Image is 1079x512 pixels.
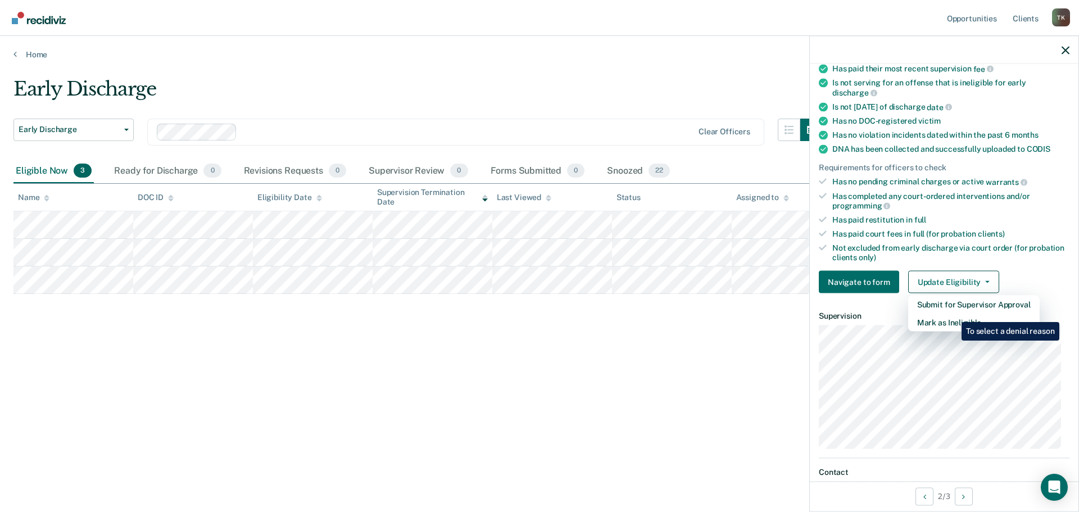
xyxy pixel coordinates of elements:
span: months [1012,130,1039,139]
div: Snoozed [605,159,672,184]
div: Supervisor Review [366,159,470,184]
div: Clear officers [699,127,750,137]
div: Has no pending criminal charges or active [832,177,1069,187]
div: Forms Submitted [488,159,587,184]
span: programming [832,201,890,210]
div: Requirements for officers to check [819,163,1069,173]
div: Has paid restitution in [832,215,1069,225]
div: Revisions Requests [242,159,348,184]
button: Submit for Supervisor Approval [908,296,1040,314]
span: 3 [74,164,92,178]
div: DOC ID [138,193,174,202]
div: Early Discharge [13,78,823,110]
div: Ready for Discharge [112,159,223,184]
div: Is not serving for an offense that is ineligible for early [832,78,1069,97]
button: Previous Opportunity [915,487,933,505]
span: 0 [450,164,468,178]
div: Has no violation incidents dated within the past 6 [832,130,1069,140]
div: Eligibility Date [257,193,322,202]
span: only) [859,252,876,261]
div: 2 / 3 [810,481,1078,511]
span: 22 [649,164,670,178]
a: Home [13,49,1066,60]
div: T K [1052,8,1070,26]
div: Has paid their most recent supervision [832,64,1069,74]
span: Early Discharge [19,125,120,134]
span: date [927,102,951,111]
div: Eligible Now [13,159,94,184]
span: 0 [203,164,221,178]
span: CODIS [1027,144,1050,153]
button: Next Opportunity [955,487,973,505]
span: warrants [986,177,1027,186]
div: Not excluded from early discharge via court order (for probation clients [832,243,1069,262]
div: DNA has been collected and successfully uploaded to [832,144,1069,154]
span: clients) [978,229,1005,238]
dt: Contact [819,467,1069,477]
span: discharge [832,88,877,97]
div: Has completed any court-ordered interventions and/or [832,191,1069,210]
div: Has paid court fees in full (for probation [832,229,1069,238]
span: fee [973,64,994,73]
button: Navigate to form [819,271,899,293]
button: Mark as Ineligible [908,314,1040,332]
div: Status [616,193,641,202]
div: Assigned to [736,193,789,202]
span: victim [918,116,941,125]
button: Profile dropdown button [1052,8,1070,26]
span: full [914,215,926,224]
dt: Supervision [819,311,1069,321]
span: 0 [567,164,584,178]
div: Is not [DATE] of discharge [832,102,1069,112]
span: 0 [329,164,346,178]
img: Recidiviz [12,12,66,24]
a: Navigate to form link [819,271,904,293]
button: Update Eligibility [908,271,999,293]
div: Last Viewed [497,193,551,202]
div: Open Intercom Messenger [1041,474,1068,501]
div: Has no DOC-registered [832,116,1069,126]
div: Supervision Termination Date [377,188,488,207]
div: Name [18,193,49,202]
